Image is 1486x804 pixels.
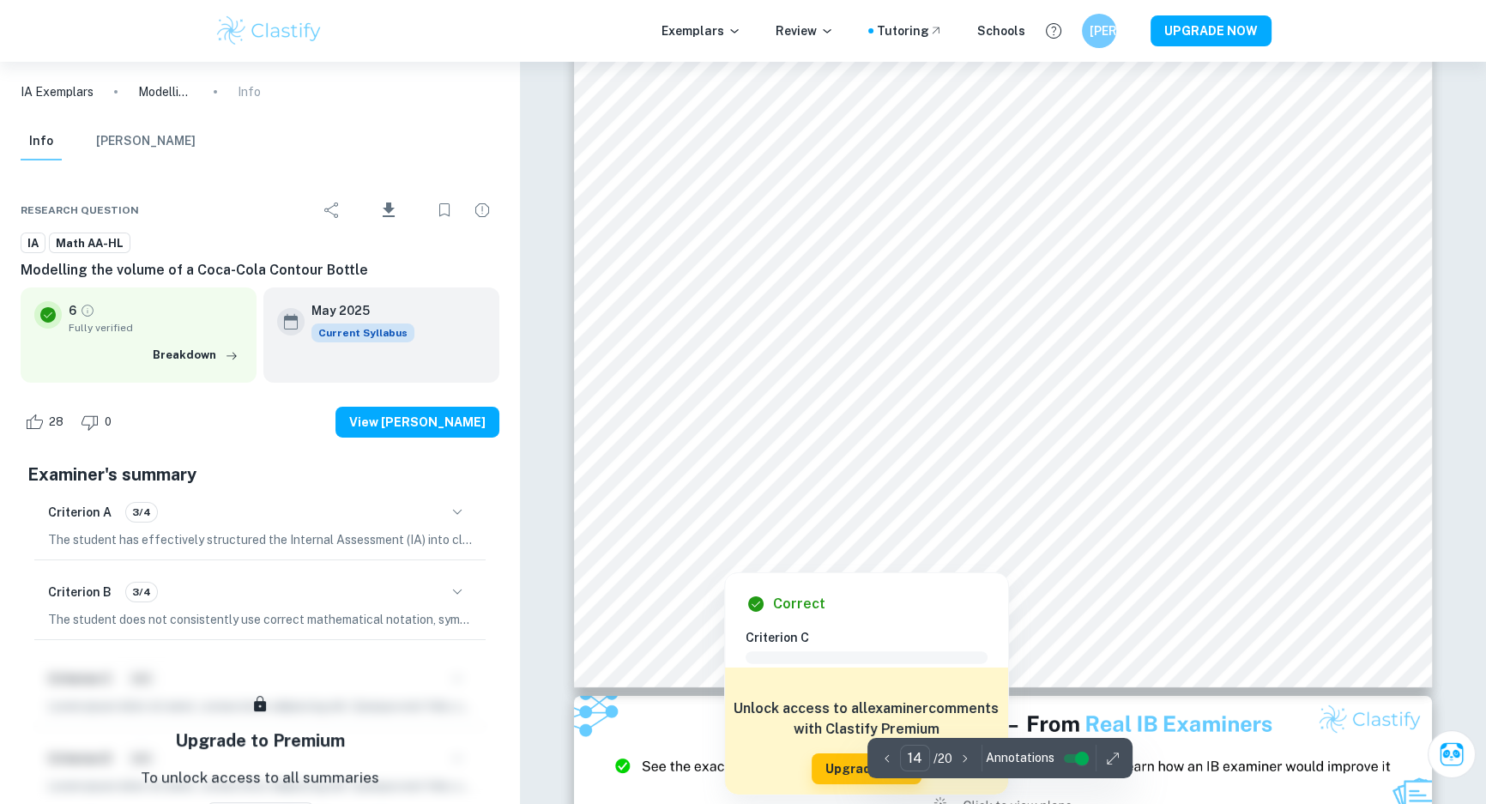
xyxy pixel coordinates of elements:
[214,14,323,48] img: Clastify logo
[465,193,499,227] div: Report issue
[175,728,345,753] h5: Upgrade to Premium
[48,503,112,522] h6: Criterion A
[141,767,379,789] p: To unlock access to all summaries
[315,193,349,227] div: Share
[1151,15,1272,46] button: UPGRADE NOW
[311,323,414,342] span: Current Syllabus
[96,123,196,160] button: [PERSON_NAME]
[21,82,94,101] a: IA Exemplars
[661,21,741,40] p: Exemplars
[21,233,45,254] a: IA
[746,628,1001,647] h6: Criterion C
[27,462,492,487] h5: Examiner's summary
[986,749,1054,767] span: Annotations
[776,21,834,40] p: Review
[148,342,243,368] button: Breakdown
[76,408,121,436] div: Dislike
[1082,14,1116,48] button: [PERSON_NAME]
[877,21,943,40] a: Tutoring
[48,610,472,629] p: The student does not consistently use correct mathematical notation, symbols, and terminology, wh...
[238,82,261,101] p: Info
[335,407,499,438] button: View [PERSON_NAME]
[80,303,95,318] a: Grade fully verified
[1428,730,1476,778] button: Ask Clai
[812,753,921,784] button: Upgrade Now
[95,414,121,431] span: 0
[21,408,73,436] div: Like
[69,301,76,320] p: 6
[773,594,825,614] h6: Correct
[69,320,243,336] span: Fully verified
[50,235,130,252] span: Math AA-HL
[21,203,139,218] span: Research question
[1039,16,1068,45] button: Help and Feedback
[126,505,157,520] span: 3/4
[311,323,414,342] div: This exemplar is based on the current syllabus. Feel free to refer to it for inspiration/ideas wh...
[427,193,462,227] div: Bookmark
[21,260,499,281] h6: Modelling the volume of a Coca-Cola Contour Bottle
[734,698,1000,740] h6: Unlock access to all examiner comments with Clastify Premium
[49,233,130,254] a: Math AA-HL
[138,82,193,101] p: Modelling the volume of a Coca-Cola Contour Bottle
[933,749,952,768] p: / 20
[126,584,157,600] span: 3/4
[39,414,73,431] span: 28
[48,583,112,601] h6: Criterion B
[977,21,1025,40] a: Schools
[1090,21,1109,40] h6: [PERSON_NAME]
[353,188,424,233] div: Download
[21,123,62,160] button: Info
[48,530,472,549] p: The student has effectively structured the Internal Assessment (IA) into clear sections, includin...
[21,235,45,252] span: IA
[311,301,401,320] h6: May 2025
